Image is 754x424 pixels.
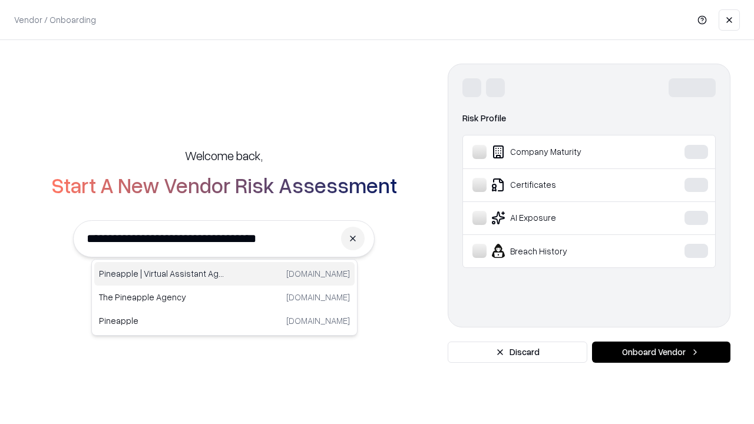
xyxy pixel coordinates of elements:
p: [DOMAIN_NAME] [286,291,350,303]
p: The Pineapple Agency [99,291,224,303]
h5: Welcome back, [185,147,263,164]
div: Risk Profile [462,111,716,125]
h2: Start A New Vendor Risk Assessment [51,173,397,197]
div: Certificates [472,178,649,192]
p: [DOMAIN_NAME] [286,267,350,280]
p: Pineapple | Virtual Assistant Agency [99,267,224,280]
p: [DOMAIN_NAME] [286,314,350,327]
button: Onboard Vendor [592,342,730,363]
button: Discard [448,342,587,363]
div: AI Exposure [472,211,649,225]
div: Suggestions [91,259,358,336]
div: Company Maturity [472,145,649,159]
p: Vendor / Onboarding [14,14,96,26]
div: Breach History [472,244,649,258]
p: Pineapple [99,314,224,327]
